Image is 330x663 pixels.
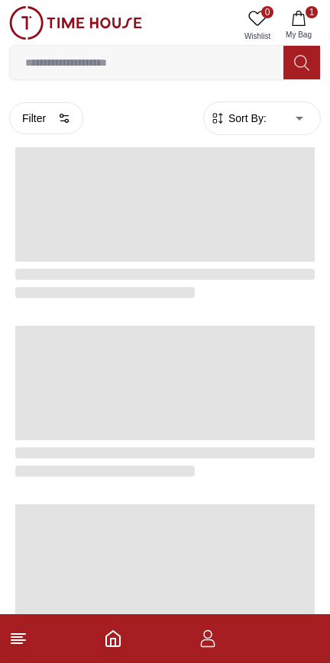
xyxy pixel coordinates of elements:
[238,6,277,45] a: 0Wishlist
[238,31,277,42] span: Wishlist
[261,6,273,18] span: 0
[277,6,321,45] button: 1My Bag
[104,629,122,648] a: Home
[280,29,318,40] span: My Bag
[9,102,83,134] button: Filter
[225,111,267,126] span: Sort By:
[306,6,318,18] span: 1
[210,111,267,126] button: Sort By:
[9,6,142,40] img: ...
